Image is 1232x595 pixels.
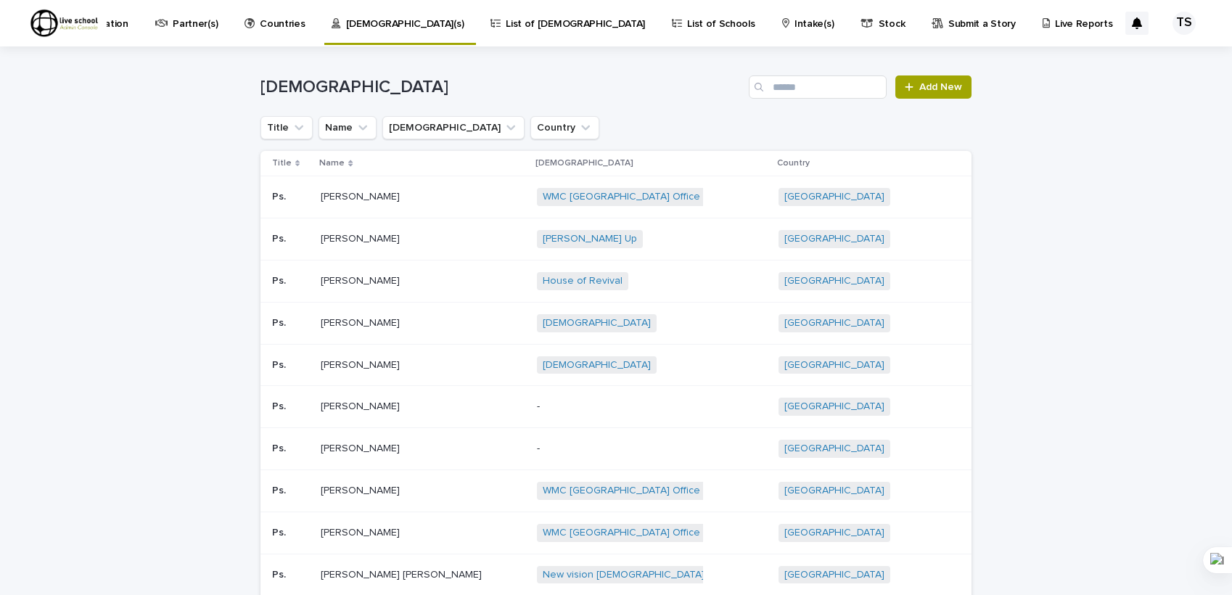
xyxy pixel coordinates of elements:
[543,233,637,245] a: [PERSON_NAME] Up
[537,443,718,455] p: -
[543,317,651,329] a: [DEMOGRAPHIC_DATA]
[272,230,289,245] p: Ps.
[919,82,962,92] span: Add New
[784,359,884,372] a: [GEOGRAPHIC_DATA]
[543,485,700,497] a: WMC [GEOGRAPHIC_DATA] Office
[260,302,972,344] tr: Ps.Ps. [PERSON_NAME][PERSON_NAME] [DEMOGRAPHIC_DATA] [GEOGRAPHIC_DATA]
[784,275,884,287] a: [GEOGRAPHIC_DATA]
[272,398,289,413] p: Ps.
[321,482,403,497] p: [PERSON_NAME]
[784,527,884,539] a: [GEOGRAPHIC_DATA]
[537,401,718,413] p: -
[321,524,403,539] p: [PERSON_NAME]
[543,527,700,539] a: WMC [GEOGRAPHIC_DATA] Office
[260,260,972,302] tr: Ps.Ps. [PERSON_NAME][PERSON_NAME] House of Revival [GEOGRAPHIC_DATA]
[272,566,289,581] p: Ps.
[777,155,810,171] p: Country
[272,155,292,171] p: Title
[260,469,972,512] tr: Ps.Ps. [PERSON_NAME][PERSON_NAME] WMC [GEOGRAPHIC_DATA] Office [GEOGRAPHIC_DATA]
[784,317,884,329] a: [GEOGRAPHIC_DATA]
[260,344,972,386] tr: Ps.Ps. [PERSON_NAME][PERSON_NAME] [DEMOGRAPHIC_DATA] [GEOGRAPHIC_DATA]
[260,512,972,554] tr: Ps.Ps. [PERSON_NAME][PERSON_NAME] WMC [GEOGRAPHIC_DATA] Office [GEOGRAPHIC_DATA]
[272,524,289,539] p: Ps.
[321,356,403,372] p: [PERSON_NAME]
[543,569,705,581] a: New vision [DEMOGRAPHIC_DATA]
[530,116,599,139] button: Country
[272,188,289,203] p: Ps.
[321,440,403,455] p: [PERSON_NAME]
[260,116,313,139] button: Title
[543,359,651,372] a: [DEMOGRAPHIC_DATA]
[272,272,289,287] p: Ps.
[260,386,972,428] tr: Ps.Ps. [PERSON_NAME][PERSON_NAME] -[GEOGRAPHIC_DATA]
[272,440,289,455] p: Ps.
[260,218,972,260] tr: Ps.Ps. [PERSON_NAME][PERSON_NAME] [PERSON_NAME] Up [GEOGRAPHIC_DATA]
[29,9,99,38] img: R9sz75l8Qv2hsNfpjweZ
[895,75,972,99] a: Add New
[321,230,403,245] p: [PERSON_NAME]
[1173,12,1196,35] div: TS
[260,176,972,218] tr: Ps.Ps. [PERSON_NAME][PERSON_NAME] WMC [GEOGRAPHIC_DATA] Office [GEOGRAPHIC_DATA]
[543,191,700,203] a: WMC [GEOGRAPHIC_DATA] Office
[784,443,884,455] a: [GEOGRAPHIC_DATA]
[260,428,972,470] tr: Ps.Ps. [PERSON_NAME][PERSON_NAME] -[GEOGRAPHIC_DATA]
[272,482,289,497] p: Ps.
[319,116,377,139] button: Name
[321,272,403,287] p: [PERSON_NAME]
[784,569,884,581] a: [GEOGRAPHIC_DATA]
[382,116,525,139] button: Church
[319,155,345,171] p: Name
[260,77,743,98] h1: [DEMOGRAPHIC_DATA]
[321,566,485,581] p: [PERSON_NAME] [PERSON_NAME]
[784,233,884,245] a: [GEOGRAPHIC_DATA]
[321,398,403,413] p: [PERSON_NAME]
[784,485,884,497] a: [GEOGRAPHIC_DATA]
[749,75,887,99] input: Search
[535,155,633,171] p: [DEMOGRAPHIC_DATA]
[321,314,403,329] p: [PERSON_NAME]
[321,188,403,203] p: [PERSON_NAME]
[784,191,884,203] a: [GEOGRAPHIC_DATA]
[272,356,289,372] p: Ps.
[272,314,289,329] p: Ps.
[784,401,884,413] a: [GEOGRAPHIC_DATA]
[543,275,623,287] a: House of Revival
